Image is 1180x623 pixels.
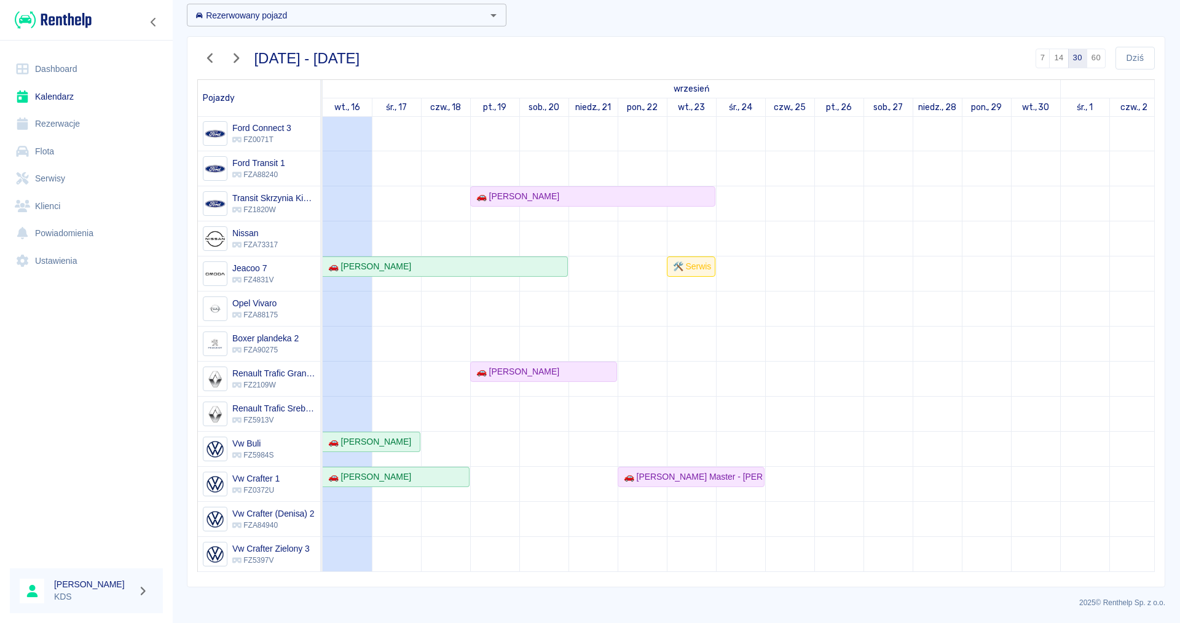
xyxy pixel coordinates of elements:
[205,264,225,284] img: Image
[205,229,225,249] img: Image
[205,544,225,565] img: Image
[232,507,315,520] h6: Vw Crafter (Denisa) 2
[232,402,315,415] h6: Renault Trafic Srebrny
[232,520,315,531] p: FZA84940
[1019,98,1053,116] a: 30 września 2025
[10,10,92,30] a: Renthelp logo
[232,122,291,134] h6: Ford Connect 3
[232,367,315,379] h6: Renault Trafic Granatowy
[1087,49,1106,68] button: 60 dni
[323,260,411,273] div: 🚗 [PERSON_NAME]
[232,332,299,344] h6: Boxer plandeka 2
[1036,49,1050,68] button: 7 dni
[232,472,280,485] h6: Vw Crafter 1
[823,98,855,116] a: 26 września 2025
[232,344,299,355] p: FZA90275
[232,450,273,461] p: FZ5984S
[10,192,163,220] a: Klienci
[232,227,278,239] h6: Nissan
[15,10,92,30] img: Renthelp logo
[1117,98,1150,116] a: 2 października 2025
[870,98,907,116] a: 27 września 2025
[383,98,410,116] a: 17 września 2025
[205,509,225,530] img: Image
[232,415,315,426] p: FZ5913V
[331,98,363,116] a: 16 września 2025
[232,274,273,285] p: FZ4831V
[232,437,273,450] h6: Vw Buli
[726,98,755,116] a: 24 września 2025
[205,194,225,214] img: Image
[232,379,315,391] p: FZ2109W
[624,98,661,116] a: 22 września 2025
[232,192,315,204] h6: Transit Skrzynia Kiper
[191,7,482,23] input: Wyszukaj i wybierz pojazdy...
[232,485,280,496] p: FZ0372U
[1068,49,1087,68] button: 30 dni
[1074,98,1096,116] a: 1 października 2025
[10,83,163,111] a: Kalendarz
[54,590,133,603] p: KDS
[144,14,163,30] button: Zwiń nawigację
[205,369,225,389] img: Image
[10,247,163,275] a: Ustawienia
[323,435,411,448] div: 🚗 [PERSON_NAME]
[771,98,809,116] a: 25 września 2025
[619,470,763,483] div: 🚗 [PERSON_NAME] Master - [PERSON_NAME]
[205,439,225,459] img: Image
[205,299,225,319] img: Image
[485,7,502,24] button: Otwórz
[10,220,163,247] a: Powiadomienia
[205,124,225,144] img: Image
[480,98,510,116] a: 19 września 2025
[232,239,278,250] p: FZA73317
[675,98,709,116] a: 23 września 2025
[10,110,163,138] a: Rezerwacje
[525,98,562,116] a: 20 września 2025
[205,159,225,179] img: Image
[205,474,225,494] img: Image
[205,334,225,354] img: Image
[10,165,163,192] a: Serwisy
[471,190,559,203] div: 🚗 [PERSON_NAME]
[187,597,1165,608] p: 2025 © Renthelp Sp. z o.o.
[232,204,315,215] p: FZ1820W
[1115,47,1155,69] button: Dziś
[668,260,711,273] div: 🛠️ Serwis
[232,134,291,145] p: FZ0071T
[232,555,310,566] p: FZ5397V
[232,157,285,169] h6: Ford Transit 1
[968,98,1005,116] a: 29 września 2025
[10,55,163,83] a: Dashboard
[915,98,959,116] a: 28 września 2025
[232,297,278,309] h6: Opel Vivaro
[10,138,163,165] a: Flota
[572,98,615,116] a: 21 września 2025
[205,404,225,424] img: Image
[232,542,310,555] h6: Vw Crafter Zielony 3
[323,470,411,483] div: 🚗 [PERSON_NAME]
[254,50,360,67] h3: [DATE] - [DATE]
[671,80,712,98] a: 16 września 2025
[54,578,133,590] h6: [PERSON_NAME]
[232,169,285,180] p: FZA88240
[232,309,278,320] p: FZA88175
[427,98,464,116] a: 18 września 2025
[1049,49,1068,68] button: 14 dni
[203,93,235,103] span: Pojazdy
[232,262,273,274] h6: Jeacoo 7
[471,365,559,378] div: 🚗 [PERSON_NAME]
